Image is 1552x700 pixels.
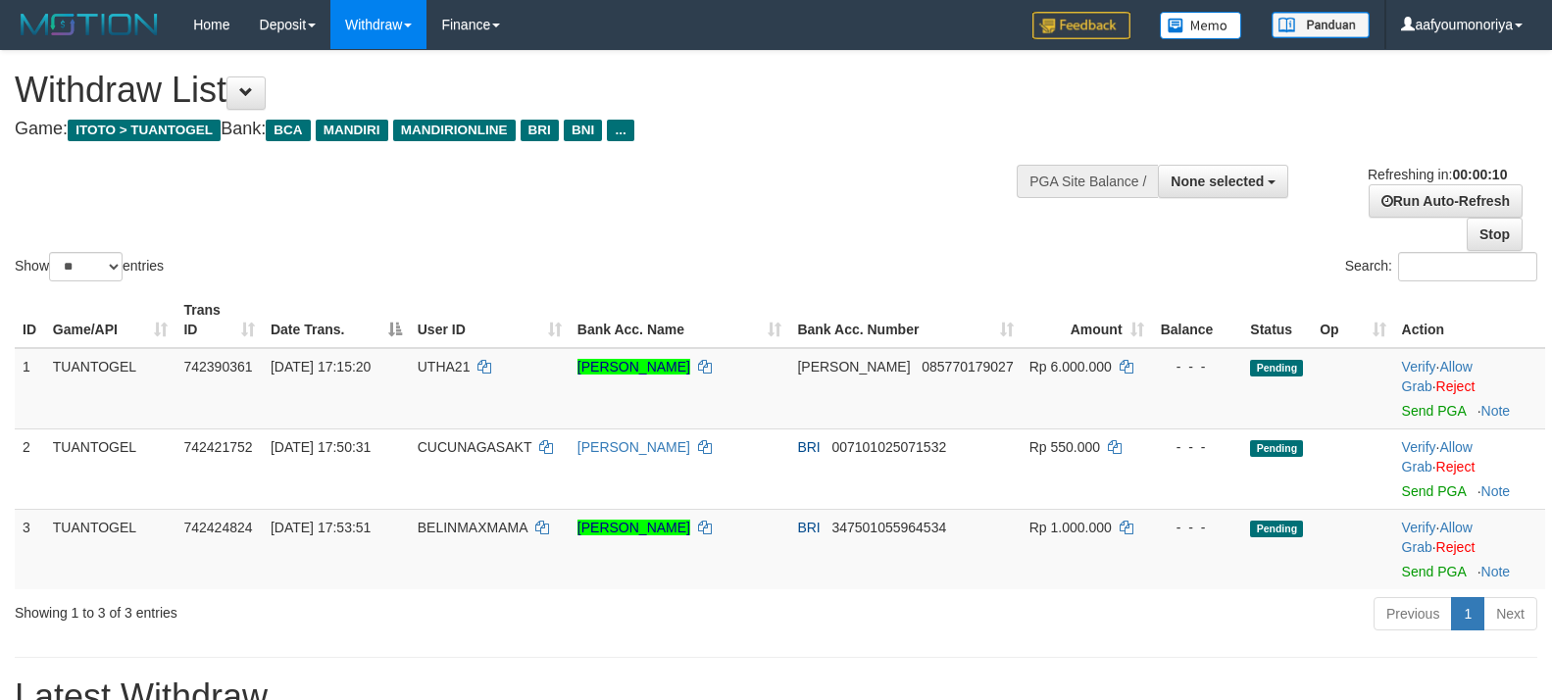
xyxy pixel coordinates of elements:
th: Game/API: activate to sort column ascending [45,292,176,348]
a: Verify [1402,359,1436,375]
input: Search: [1398,252,1537,281]
div: Showing 1 to 3 of 3 entries [15,595,632,623]
a: Reject [1436,459,1476,475]
span: [DATE] 17:50:31 [271,439,371,455]
span: Rp 1.000.000 [1029,520,1112,535]
span: CUCUNAGASAKT [418,439,531,455]
label: Show entries [15,252,164,281]
div: - - - [1160,357,1235,376]
span: Pending [1250,360,1303,376]
a: Next [1483,597,1537,630]
span: BCA [266,120,310,141]
img: MOTION_logo.png [15,10,164,39]
span: 742424824 [183,520,252,535]
h1: Withdraw List [15,71,1015,110]
span: MANDIRIONLINE [393,120,516,141]
a: Run Auto-Refresh [1369,184,1523,218]
span: BRI [521,120,559,141]
div: - - - [1160,518,1235,537]
td: TUANTOGEL [45,428,176,509]
td: 1 [15,348,45,429]
a: Verify [1402,520,1436,535]
td: · · [1394,428,1545,509]
span: Pending [1250,440,1303,457]
td: · · [1394,509,1545,589]
strong: 00:00:10 [1452,167,1507,182]
td: · · [1394,348,1545,429]
span: 742390361 [183,359,252,375]
td: TUANTOGEL [45,509,176,589]
span: BNI [564,120,602,141]
img: panduan.png [1272,12,1370,38]
span: ITOTO > TUANTOGEL [68,120,221,141]
th: Balance [1152,292,1243,348]
span: Refreshing in: [1368,167,1507,182]
span: Copy 347501055964534 to clipboard [831,520,946,535]
th: User ID: activate to sort column ascending [410,292,570,348]
a: Note [1481,403,1511,419]
a: Send PGA [1402,403,1466,419]
a: [PERSON_NAME] [577,359,690,375]
a: Previous [1374,597,1452,630]
button: None selected [1158,165,1288,198]
div: PGA Site Balance / [1017,165,1158,198]
a: [PERSON_NAME] [577,520,690,535]
span: MANDIRI [316,120,388,141]
span: BRI [797,439,820,455]
span: [DATE] 17:53:51 [271,520,371,535]
div: - - - [1160,437,1235,457]
th: ID [15,292,45,348]
td: 3 [15,509,45,589]
span: Pending [1250,521,1303,537]
span: [PERSON_NAME] [797,359,910,375]
th: Op: activate to sort column ascending [1312,292,1393,348]
td: 2 [15,428,45,509]
span: UTHA21 [418,359,471,375]
span: [DATE] 17:15:20 [271,359,371,375]
span: None selected [1171,174,1264,189]
a: Send PGA [1402,564,1466,579]
img: Button%20Memo.svg [1160,12,1242,39]
span: ... [607,120,633,141]
a: Verify [1402,439,1436,455]
span: Copy 085770179027 to clipboard [922,359,1013,375]
span: · [1402,439,1473,475]
span: BELINMAXMAMA [418,520,527,535]
span: Copy 007101025071532 to clipboard [831,439,946,455]
a: 1 [1451,597,1484,630]
a: Allow Grab [1402,439,1473,475]
span: 742421752 [183,439,252,455]
a: Allow Grab [1402,520,1473,555]
a: Allow Grab [1402,359,1473,394]
th: Action [1394,292,1545,348]
span: BRI [797,520,820,535]
th: Amount: activate to sort column ascending [1022,292,1152,348]
a: Reject [1436,539,1476,555]
span: Rp 550.000 [1029,439,1100,455]
a: Send PGA [1402,483,1466,499]
img: Feedback.jpg [1032,12,1130,39]
a: Note [1481,483,1511,499]
th: Status [1242,292,1312,348]
th: Trans ID: activate to sort column ascending [175,292,262,348]
th: Date Trans.: activate to sort column descending [263,292,410,348]
h4: Game: Bank: [15,120,1015,139]
th: Bank Acc. Number: activate to sort column ascending [789,292,1021,348]
th: Bank Acc. Name: activate to sort column ascending [570,292,790,348]
span: · [1402,520,1473,555]
a: Reject [1436,378,1476,394]
span: · [1402,359,1473,394]
label: Search: [1345,252,1537,281]
a: [PERSON_NAME] [577,439,690,455]
span: Rp 6.000.000 [1029,359,1112,375]
select: Showentries [49,252,123,281]
a: Stop [1467,218,1523,251]
a: Note [1481,564,1511,579]
td: TUANTOGEL [45,348,176,429]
